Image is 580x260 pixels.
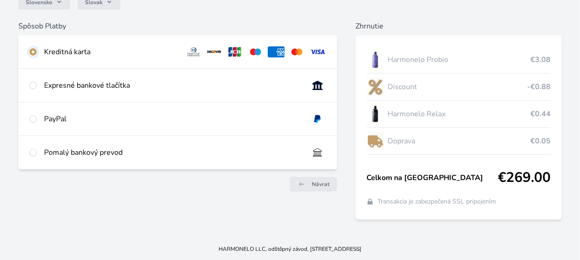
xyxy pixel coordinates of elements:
span: -€0.88 [527,81,551,92]
span: €0.44 [530,108,551,119]
h6: Spôsob Platby [18,21,337,32]
div: Expresné bankové tlačítka [44,80,302,91]
img: maestro.svg [247,46,264,57]
h6: Zhrnutie [355,21,562,32]
img: discount-lo.png [366,75,384,98]
img: diners.svg [185,46,202,57]
img: onlineBanking_SK.svg [309,80,326,91]
span: €269.00 [498,170,551,186]
span: Celkom na [GEOGRAPHIC_DATA] [366,172,498,183]
span: Discount [388,81,527,92]
img: bankTransfer_IBAN.svg [309,147,326,158]
span: Transakcia je zabezpečená SSL pripojením [377,197,496,206]
span: Návrat [312,181,330,188]
img: visa.svg [309,46,326,57]
a: Návrat [290,177,337,192]
img: delivery-lo.png [366,130,384,153]
div: PayPal [44,113,302,124]
span: €0.05 [530,136,551,147]
div: Kreditná karta [44,46,178,57]
span: Harmonelo Probio [388,54,530,65]
img: paypal.svg [309,113,326,124]
img: CLEAN_PROBIO_se_stinem_x-lo.jpg [366,48,384,71]
img: discover.svg [206,46,223,57]
span: Doprava [388,136,530,147]
img: CLEAN_RELAX_se_stinem_x-lo.jpg [366,102,384,125]
div: Pomalý bankový prevod [44,147,302,158]
span: Harmonelo Relax [388,108,530,119]
img: amex.svg [268,46,285,57]
img: mc.svg [288,46,305,57]
span: €3.08 [530,54,551,65]
img: jcb.svg [226,46,243,57]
